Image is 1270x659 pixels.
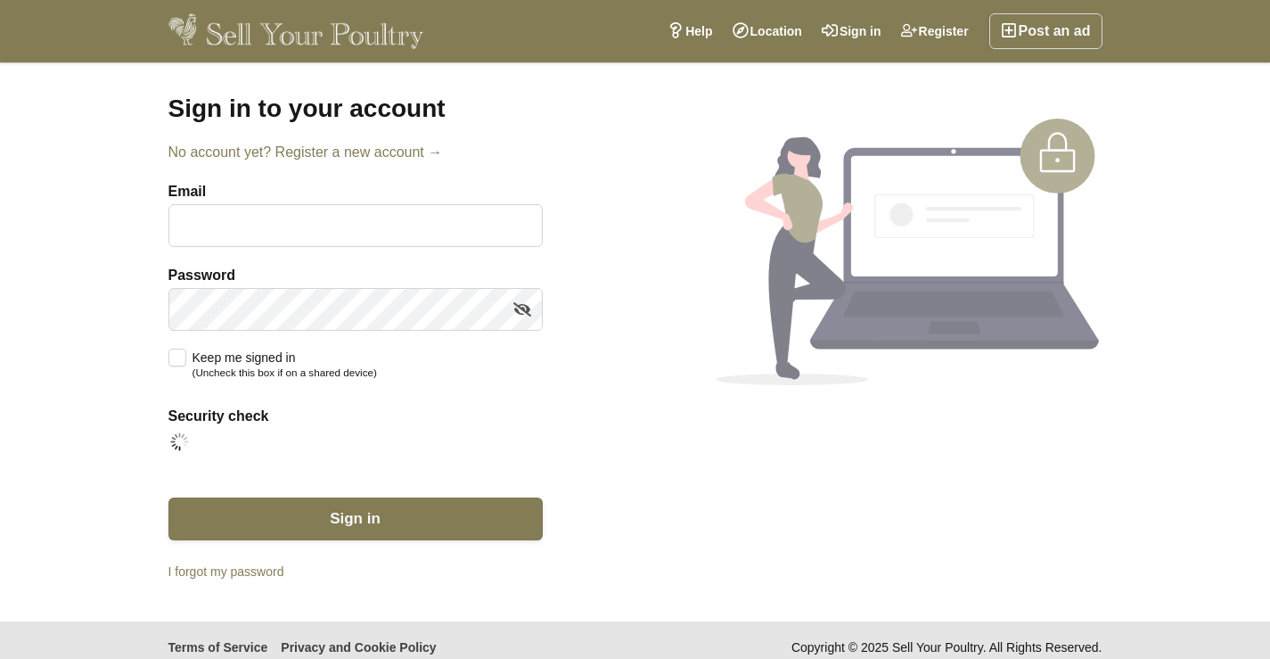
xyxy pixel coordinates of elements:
[168,563,543,581] a: I forgot my password
[168,406,543,427] label: Security check
[168,13,424,49] img: Sell Your Poultry
[891,13,979,49] a: Register
[168,498,543,540] button: Sign in
[168,265,543,286] label: Password
[168,639,268,655] a: Terms of Service
[658,13,722,49] a: Help
[723,13,812,49] a: Location
[168,94,543,124] h1: Sign in to your account
[281,639,436,655] a: Privacy and Cookie Policy
[168,142,543,163] a: No account yet? Register a new account →
[989,13,1102,49] a: Post an ad
[509,296,536,323] a: Show/hide password
[812,13,891,49] a: Sign in
[168,181,543,202] label: Email
[193,367,377,378] small: (Uncheck this box if on a shared device)
[330,510,381,527] span: Sign in
[168,349,377,380] label: Keep me signed in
